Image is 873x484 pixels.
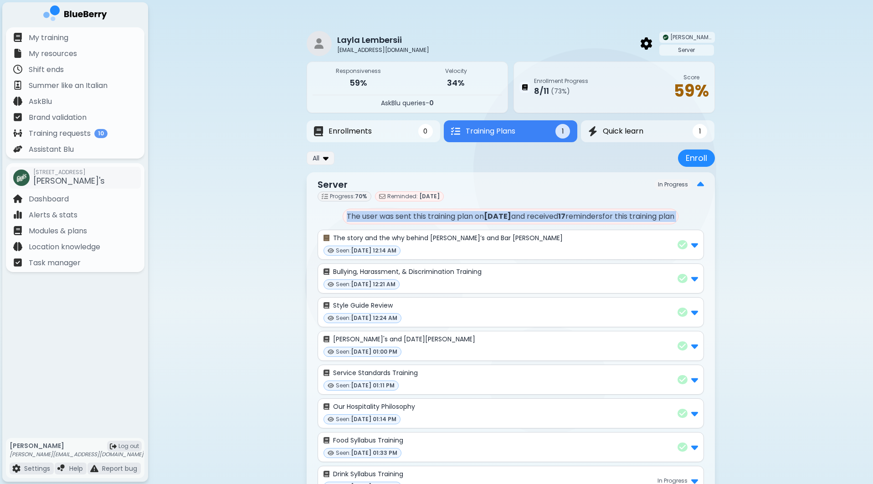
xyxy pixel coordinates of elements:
[679,410,686,417] img: check
[444,120,577,142] button: Training PlansTraining Plans1
[679,241,686,248] img: check
[691,273,698,284] img: expand
[691,340,698,352] img: expand
[466,126,515,137] span: Training Plans
[691,374,698,386] img: expand
[329,126,372,137] span: Enrollments
[333,234,563,242] p: The story and the why behind [PERSON_NAME]’s and Bar [PERSON_NAME]
[313,154,319,162] span: All
[324,302,329,309] img: No teams
[343,209,678,224] p: The user was sent this training plan on and received reminder s for this training plan
[330,193,367,200] span: Progress:
[351,247,396,254] span: [DATE] 12:14 AM
[29,128,91,139] p: Training requests
[13,144,22,154] img: file icon
[691,239,698,251] img: expand
[324,235,329,242] img: No teams
[419,192,440,200] span: [DATE]
[29,226,87,237] p: Modules & plans
[313,77,405,89] p: 59%
[336,314,397,322] span: Seen:
[674,74,709,81] p: Score
[102,464,137,473] p: Report bug
[581,120,714,142] button: Quick learnQuick learn1
[13,226,22,235] img: file icon
[13,194,22,203] img: file icon
[351,415,396,423] span: [DATE] 01:14 PM
[355,192,367,200] span: 70 %
[691,407,698,419] img: expand
[333,402,415,411] p: Our Hospitality Philosophy
[551,87,570,95] span: ( 73 %)
[336,449,397,457] span: Seen:
[13,65,22,74] img: file icon
[381,98,426,108] span: AskBlu queries
[314,126,323,137] img: Enrollments
[324,403,329,410] img: No teams
[379,193,385,200] img: email
[699,127,701,135] span: 1
[333,335,475,343] p: [PERSON_NAME]'s and [DATE][PERSON_NAME]
[57,464,66,473] img: file icon
[12,464,21,473] img: file icon
[387,192,418,200] span: Reminded:
[679,443,686,451] img: check
[663,35,668,40] img: company thumbnail
[336,348,397,355] span: Seen:
[29,96,52,107] p: AskBlu
[337,34,422,46] p: Layla Lembersii
[323,154,329,162] img: dropdown
[522,84,528,91] img: Enrollment Progress
[679,342,686,350] img: check
[328,450,334,456] img: viewed
[333,369,418,377] p: Service Standards Training
[29,194,69,205] p: Dashboard
[641,37,652,49] img: back arrow
[336,247,396,254] span: Seen:
[328,383,334,388] img: viewed
[33,169,105,176] span: [STREET_ADDRESS]
[534,85,549,98] p: 8 / 11
[29,242,100,252] p: Location knowledge
[328,282,334,287] img: viewed
[410,67,502,75] p: Velocity
[10,442,144,450] p: [PERSON_NAME]
[29,257,81,268] p: Task manager
[484,211,511,221] b: [DATE]
[24,464,50,473] p: Settings
[410,77,502,89] p: 34%
[337,46,429,54] p: [EMAIL_ADDRESS][DOMAIN_NAME]
[43,5,107,24] img: company logo
[69,464,83,473] p: Help
[451,127,460,136] img: Training Plans
[29,112,87,123] p: Brand validation
[679,309,686,316] img: check
[118,443,139,450] span: Log out
[691,441,698,453] img: expand
[603,126,643,137] span: Quick learn
[423,127,427,135] span: 0
[351,348,397,355] span: [DATE] 01:00 PM
[322,193,328,200] img: progress
[318,178,348,191] p: Server
[336,416,396,423] span: Seen:
[333,301,393,309] p: Style Guide Review
[336,382,395,389] span: Seen:
[333,436,403,444] p: Food Syllabus Training
[351,381,395,389] span: [DATE] 01:11 PM
[10,451,144,458] p: [PERSON_NAME][EMAIL_ADDRESS][DOMAIN_NAME]
[29,32,68,43] p: My training
[670,34,711,41] span: [PERSON_NAME]'s
[94,129,108,138] span: 10
[324,437,329,444] img: No teams
[29,64,64,75] p: Shift ends
[29,80,108,91] p: Summer like an Italian
[336,281,395,288] span: Seen:
[313,99,502,107] p: -
[307,31,332,56] img: restaurant
[324,268,329,275] img: No teams
[697,179,704,191] img: expand
[13,210,22,219] img: file icon
[29,144,74,155] p: Assistant Blu
[678,149,715,167] button: Enroll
